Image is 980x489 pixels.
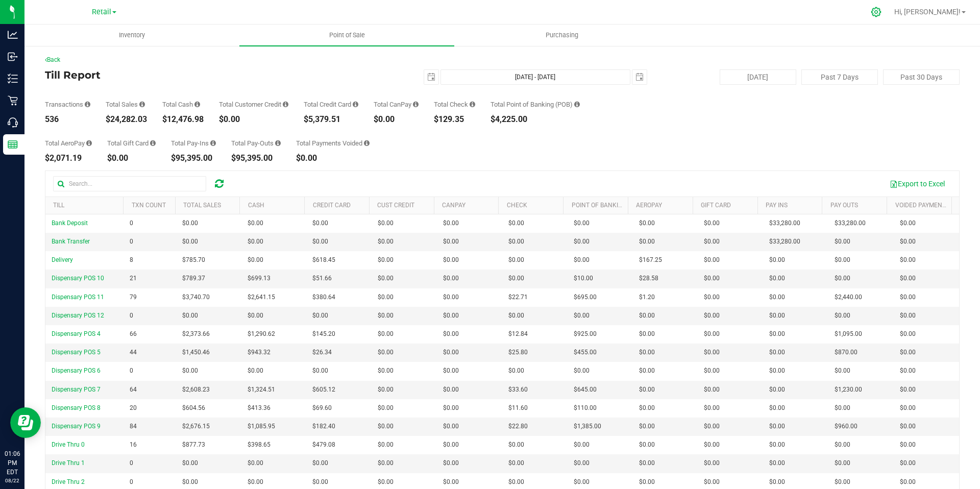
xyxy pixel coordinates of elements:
span: $0.00 [508,458,524,468]
span: $0.00 [443,477,459,487]
span: $0.00 [378,422,394,431]
span: $10.00 [574,274,593,283]
input: Search... [53,176,206,191]
span: $0.00 [900,440,916,450]
i: Sum of all cash pay-ins added to tills within the date range. [210,140,216,146]
div: Total AeroPay [45,140,92,146]
span: $0.00 [574,237,590,247]
span: $645.00 [574,385,597,395]
i: Count of all successful payment transactions, possibly including voids, refunds, and cash-back fr... [85,101,90,108]
i: Sum of all successful AeroPay payment transaction amounts for all purchases in the date range. Ex... [86,140,92,146]
span: $167.25 [639,255,662,265]
span: $925.00 [574,329,597,339]
span: $0.00 [574,477,590,487]
span: $0.00 [312,218,328,228]
span: $0.00 [443,292,459,302]
span: $0.00 [182,458,198,468]
div: Total Payments Voided [296,140,370,146]
i: Sum of all successful, non-voided payment transaction amounts using account credit as the payment... [283,101,288,108]
div: Total Customer Credit [219,101,288,108]
i: Sum of all successful, non-voided payment transaction amounts (excluding tips and transaction fee... [139,101,145,108]
span: $0.00 [769,255,785,265]
span: 0 [130,237,133,247]
span: $0.00 [508,237,524,247]
span: $69.60 [312,403,332,413]
span: $0.00 [378,274,394,283]
span: $0.00 [704,366,720,376]
span: $0.00 [900,292,916,302]
span: 0 [130,218,133,228]
span: $12.84 [508,329,528,339]
div: $2,071.19 [45,154,92,162]
span: $0.00 [835,237,850,247]
a: TXN Count [132,202,166,209]
div: Manage settings [869,7,884,17]
span: $0.00 [378,329,394,339]
span: Bank Deposit [52,219,88,227]
span: $0.00 [704,440,720,450]
div: Total Check [434,101,475,108]
span: $0.00 [769,440,785,450]
i: Sum of all successful, non-voided payment transaction amounts using CanPay (as well as manual Can... [413,101,419,108]
span: $0.00 [248,366,263,376]
div: $24,282.03 [106,115,147,124]
span: 66 [130,329,137,339]
span: Inventory [105,31,159,40]
span: $2,608.23 [182,385,210,395]
span: $0.00 [769,366,785,376]
span: 84 [130,422,137,431]
span: $0.00 [378,255,394,265]
span: $695.00 [574,292,597,302]
span: $0.00 [378,385,394,395]
span: $0.00 [769,292,785,302]
span: Retail [92,8,111,16]
button: Export to Excel [883,175,951,192]
span: $0.00 [248,458,263,468]
span: Dispensary POS 7 [52,386,101,393]
span: Dispensary POS 6 [52,367,101,374]
span: 8 [130,255,133,265]
a: Point of Banking (POB) [572,202,644,209]
span: $22.80 [508,422,528,431]
div: $0.00 [107,154,156,162]
span: $0.00 [639,458,655,468]
span: $0.00 [574,218,590,228]
a: Voided Payments [895,202,949,209]
span: $0.00 [443,237,459,247]
span: $380.64 [312,292,335,302]
span: $11.60 [508,403,528,413]
span: $0.00 [769,311,785,321]
span: $0.00 [508,440,524,450]
span: $0.00 [835,255,850,265]
span: $699.13 [248,274,271,283]
span: $0.00 [443,274,459,283]
span: $0.00 [378,440,394,450]
span: $0.00 [704,477,720,487]
div: $0.00 [374,115,419,124]
a: CanPay [442,202,465,209]
span: $0.00 [443,218,459,228]
span: $0.00 [704,274,720,283]
div: Total Point of Banking (POB) [491,101,580,108]
span: $2,440.00 [835,292,862,302]
span: $0.00 [769,385,785,395]
span: select [424,70,438,84]
i: Sum of all successful, non-voided payment transaction amounts using gift card as the payment method. [150,140,156,146]
div: Total CanPay [374,101,419,108]
span: $1,085.95 [248,422,275,431]
a: Point of Sale [239,25,454,46]
span: $618.45 [312,255,335,265]
span: $33.60 [508,385,528,395]
span: Purchasing [532,31,592,40]
div: Total Gift Card [107,140,156,146]
div: Total Pay-Outs [231,140,281,146]
span: $0.00 [639,348,655,357]
i: Sum of all cash pay-outs removed from tills within the date range. [275,140,281,146]
span: $26.34 [312,348,332,357]
span: $0.00 [900,329,916,339]
span: $0.00 [378,477,394,487]
span: $0.00 [312,477,328,487]
span: Point of Sale [315,31,379,40]
span: $0.00 [443,348,459,357]
a: Check [507,202,527,209]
